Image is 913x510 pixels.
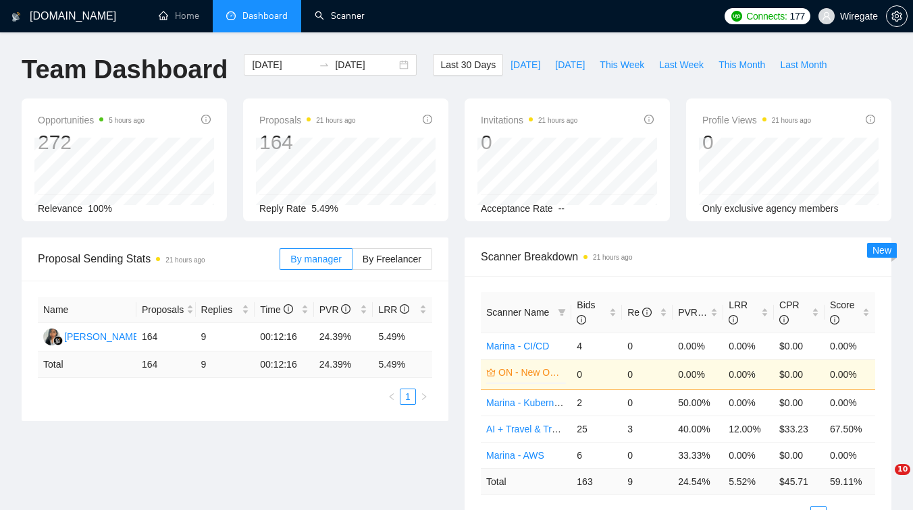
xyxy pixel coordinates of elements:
[259,112,356,128] span: Proposals
[400,389,416,405] li: 1
[38,250,280,267] span: Proposal Sending Stats
[43,331,142,341] a: GA[PERSON_NAME]
[503,54,548,76] button: [DATE]
[825,416,875,442] td: 67.50%
[627,307,652,318] span: Re
[593,254,632,261] time: 21 hours ago
[872,245,891,256] span: New
[830,315,839,324] span: info-circle
[678,307,710,318] span: PVR
[64,329,142,344] div: [PERSON_NAME]
[702,130,811,155] div: 0
[481,130,577,155] div: 0
[622,442,673,468] td: 0
[774,333,825,359] td: $0.00
[416,389,432,405] li: Next Page
[136,351,196,378] td: 164
[723,468,774,494] td: 5.52 %
[242,10,288,22] span: Dashboard
[486,397,572,408] a: Marina - Kubernetes
[498,365,563,380] a: ON - New Opportunities
[423,115,432,124] span: info-circle
[622,468,673,494] td: 9
[319,304,351,315] span: PVR
[486,307,549,318] span: Scanner Name
[400,389,415,404] a: 1
[825,333,875,359] td: 0.00%
[774,389,825,416] td: $0.00
[252,57,313,72] input: Start date
[571,389,622,416] td: 2
[779,300,800,325] span: CPR
[673,416,723,442] td: 40.00%
[746,9,787,24] span: Connects:
[830,300,855,325] span: Score
[511,57,540,72] span: [DATE]
[571,416,622,442] td: 25
[486,424,604,434] a: AI + Travel & Transportation
[622,359,673,389] td: 0
[433,54,503,76] button: Last 30 Days
[571,468,622,494] td: 163
[159,10,199,22] a: homeHome
[259,130,356,155] div: 164
[702,112,811,128] span: Profile Views
[255,323,314,351] td: 00:12:16
[659,57,704,72] span: Last Week
[373,323,432,351] td: 5.49%
[420,393,428,401] span: right
[652,54,711,76] button: Last Week
[22,54,228,86] h1: Team Dashboard
[719,57,765,72] span: This Month
[384,389,400,405] li: Previous Page
[825,468,875,494] td: 59.11 %
[373,351,432,378] td: 5.49 %
[38,351,136,378] td: Total
[38,297,136,323] th: Name
[577,300,595,325] span: Bids
[886,5,908,27] button: setting
[790,9,805,24] span: 177
[571,359,622,389] td: 0
[825,359,875,389] td: 0.00%
[642,308,652,317] span: info-circle
[290,254,341,264] span: By manager
[729,315,738,324] span: info-circle
[774,468,825,494] td: $ 45.71
[774,359,825,389] td: $0.00
[774,416,825,442] td: $33.23
[486,341,549,351] a: Marina - CI/CD
[555,57,585,72] span: [DATE]
[38,130,145,155] div: 272
[88,203,112,214] span: 100%
[165,256,205,264] time: 21 hours ago
[723,389,774,416] td: 0.00%
[136,297,196,323] th: Proposals
[481,248,875,265] span: Scanner Breakdown
[723,333,774,359] td: 0.00%
[622,416,673,442] td: 3
[779,315,789,324] span: info-circle
[196,351,255,378] td: 9
[416,389,432,405] button: right
[259,203,306,214] span: Reply Rate
[314,351,373,378] td: 24.39 %
[11,6,21,28] img: logo
[284,304,293,314] span: info-circle
[38,203,82,214] span: Relevance
[644,115,654,124] span: info-circle
[311,203,338,214] span: 5.49%
[866,115,875,124] span: info-circle
[600,57,644,72] span: This Week
[673,359,723,389] td: 0.00%
[486,368,496,377] span: crown
[400,304,409,314] span: info-circle
[822,11,831,21] span: user
[481,468,571,494] td: Total
[440,57,496,72] span: Last 30 Days
[226,11,236,20] span: dashboard
[825,442,875,468] td: 0.00%
[316,117,355,124] time: 21 hours ago
[314,323,373,351] td: 24.39%
[486,450,544,461] a: Marina - AWS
